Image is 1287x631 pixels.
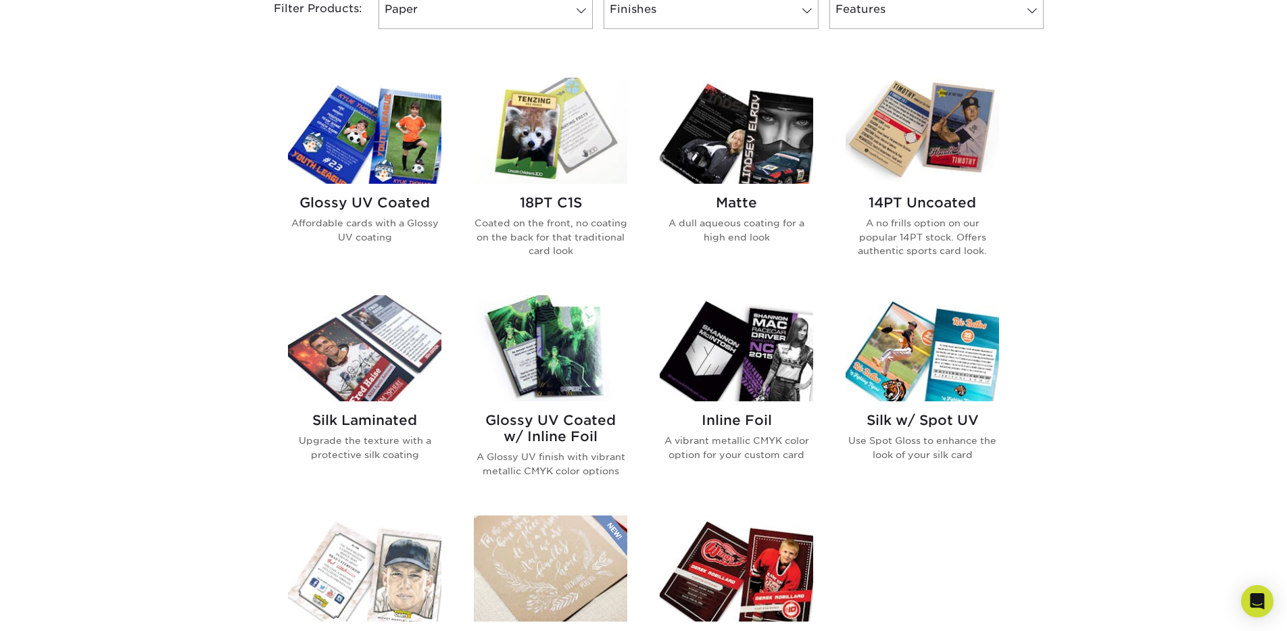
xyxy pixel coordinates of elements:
p: A dull aqueous coating for a high end look [660,216,813,244]
h2: Glossy UV Coated [288,195,441,211]
h2: 18PT C1S [474,195,627,211]
p: A vibrant metallic CMYK color option for your custom card [660,434,813,461]
img: Glossy UV Coated Trading Cards [288,78,441,184]
iframe: Google Customer Reviews [3,590,115,626]
h2: Inline Foil [660,412,813,428]
a: 14PT Uncoated Trading Cards 14PT Uncoated A no frills option on our popular 14PT stock. Offers au... [846,78,999,279]
a: Silk Laminated Trading Cards Silk Laminated Upgrade the texture with a protective silk coating [288,295,441,499]
p: A Glossy UV finish with vibrant metallic CMYK color options [474,450,627,478]
h2: Matte [660,195,813,211]
a: Silk w/ Spot UV Trading Cards Silk w/ Spot UV Use Spot Gloss to enhance the look of your silk card [846,295,999,499]
img: Silk Laminated Trading Cards [288,295,441,401]
img: New Product [593,515,627,556]
h2: Silk Laminated [288,412,441,428]
a: 18PT C1S Trading Cards 18PT C1S Coated on the front, no coating on the back for that traditional ... [474,78,627,279]
a: Glossy UV Coated w/ Inline Foil Trading Cards Glossy UV Coated w/ Inline Foil A Glossy UV finish ... [474,295,627,499]
a: Matte Trading Cards Matte A dull aqueous coating for a high end look [660,78,813,279]
img: ModCard™ Trading Cards [660,515,813,622]
p: Upgrade the texture with a protective silk coating [288,434,441,461]
img: Silk w/ Spot UV Trading Cards [846,295,999,401]
img: Uncoated Linen Trading Cards [288,515,441,622]
h2: Glossy UV Coated w/ Inline Foil [474,412,627,445]
p: Coated on the front, no coating on the back for that traditional card look [474,216,627,257]
img: 18PT C1S Trading Cards [474,78,627,184]
h2: Silk w/ Spot UV [846,412,999,428]
img: Matte Trading Cards [660,78,813,184]
img: Inline Foil Trading Cards [660,295,813,401]
a: Glossy UV Coated Trading Cards Glossy UV Coated Affordable cards with a Glossy UV coating [288,78,441,279]
img: 18PT French Kraft Trading Cards [474,515,627,622]
a: Inline Foil Trading Cards Inline Foil A vibrant metallic CMYK color option for your custom card [660,295,813,499]
img: 14PT Uncoated Trading Cards [846,78,999,184]
div: Open Intercom Messenger [1241,585,1273,617]
p: Affordable cards with a Glossy UV coating [288,216,441,244]
p: A no frills option on our popular 14PT stock. Offers authentic sports card look. [846,216,999,257]
p: Use Spot Gloss to enhance the look of your silk card [846,434,999,461]
h2: 14PT Uncoated [846,195,999,211]
img: Glossy UV Coated w/ Inline Foil Trading Cards [474,295,627,401]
